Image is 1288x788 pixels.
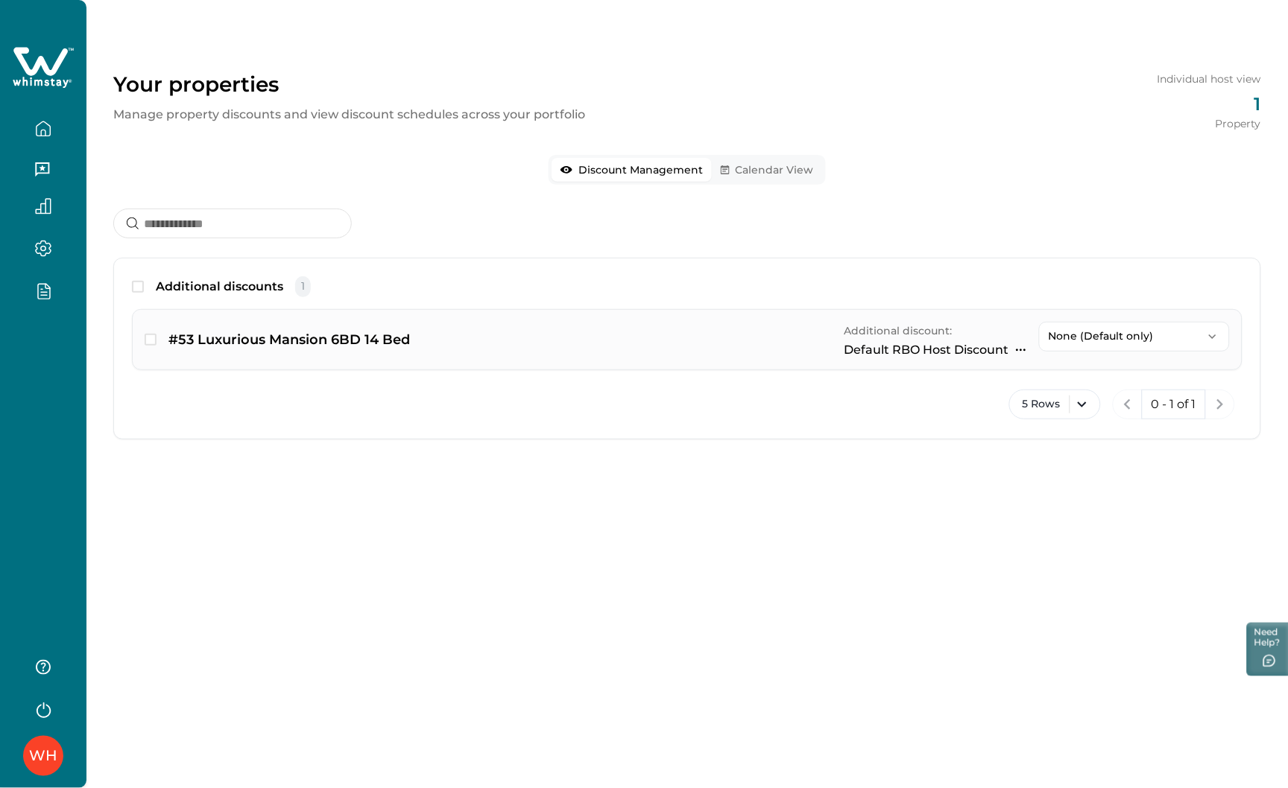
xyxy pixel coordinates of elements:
p: 1 [1158,92,1261,116]
button: 5 Rows [1009,390,1101,419]
p: Individual host view [1158,72,1261,86]
span: Additional discount: [845,324,953,337]
span: 1 [295,276,311,297]
p: #53 Luxurious Mansion 6BD 14 Bed [168,329,410,350]
button: next page [1205,390,1235,419]
button: Discount Management [552,158,712,182]
p: Manage property discounts and view discount schedules across your portfolio [113,106,585,124]
div: Whimstay Host [29,738,57,774]
button: 0 - 1 of 1 [1142,390,1206,419]
p: 0 - 1 of 1 [1152,397,1196,412]
button: None (Default only) [1039,322,1230,352]
button: previous page [1113,390,1143,419]
p: Your properties [113,72,585,97]
p: Additional discounts [156,278,283,296]
button: checkbox [145,334,157,346]
p: Property [1158,116,1261,131]
p: Default RBO Host Discount [845,343,1009,358]
p: None (Default only) [1049,330,1202,343]
button: Calendar View [712,158,823,182]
